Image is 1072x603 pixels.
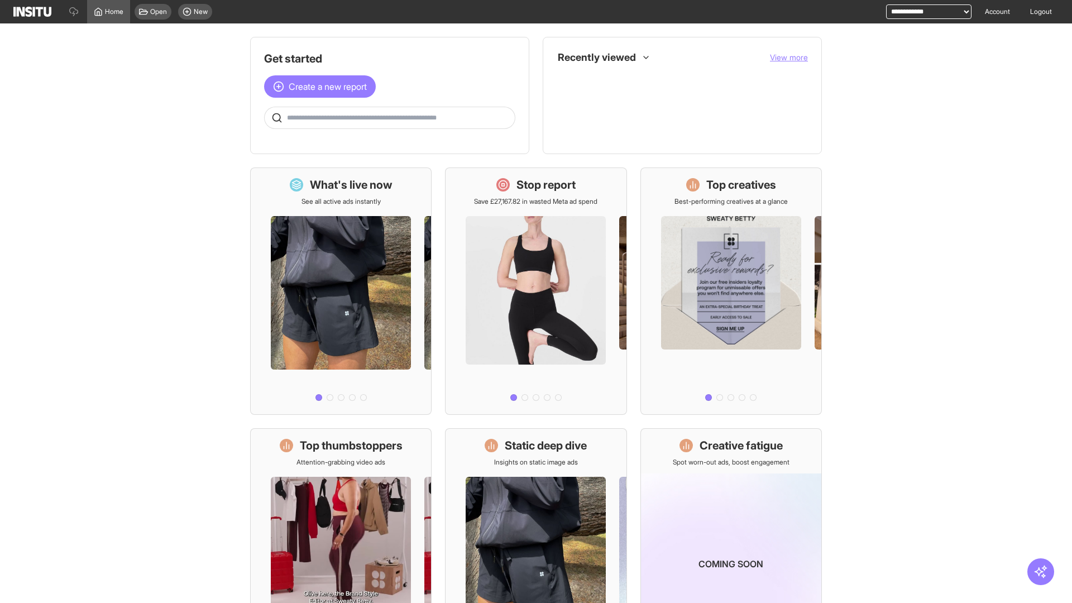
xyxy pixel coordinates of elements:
span: Open [150,7,167,16]
p: Best-performing creatives at a glance [674,197,788,206]
p: Save £27,167.82 in wasted Meta ad spend [474,197,597,206]
a: What's live nowSee all active ads instantly [250,167,432,415]
span: Home [105,7,123,16]
h1: Static deep dive [505,438,587,453]
button: View more [770,52,808,63]
img: Logo [13,7,51,17]
h1: Top thumbstoppers [300,438,403,453]
h1: Top creatives [706,177,776,193]
p: See all active ads instantly [301,197,381,206]
span: View more [770,52,808,62]
a: Stop reportSave £27,167.82 in wasted Meta ad spend [445,167,626,415]
span: Create a new report [289,80,367,93]
h1: Get started [264,51,515,66]
h1: What's live now [310,177,393,193]
span: New [194,7,208,16]
p: Insights on static image ads [494,458,578,467]
h1: Stop report [516,177,576,193]
p: Attention-grabbing video ads [296,458,385,467]
a: Top creativesBest-performing creatives at a glance [640,167,822,415]
button: Create a new report [264,75,376,98]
